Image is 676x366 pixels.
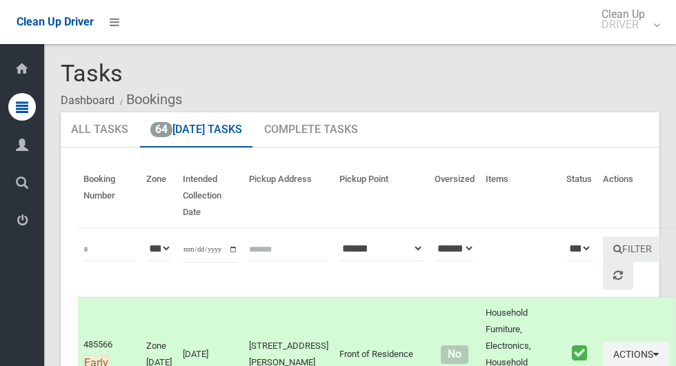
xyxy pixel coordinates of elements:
[61,112,139,148] a: All Tasks
[17,15,94,28] span: Clean Up Driver
[150,122,172,137] span: 64
[61,94,115,107] a: Dashboard
[595,9,659,30] span: Clean Up
[441,345,468,364] span: No
[141,164,177,228] th: Zone
[572,344,587,362] i: Booking marked as collected.
[78,164,141,228] th: Booking Number
[597,164,675,228] th: Actions
[561,164,597,228] th: Status
[140,112,252,148] a: 64[DATE] Tasks
[177,164,243,228] th: Intended Collection Date
[480,164,561,228] th: Items
[254,112,368,148] a: Complete Tasks
[334,164,429,228] th: Pickup Point
[61,59,123,87] span: Tasks
[602,19,645,30] small: DRIVER
[429,164,480,228] th: Oversized
[603,236,662,262] button: Filter
[117,87,182,112] li: Bookings
[17,12,94,32] a: Clean Up Driver
[243,164,334,228] th: Pickup Address
[435,349,475,360] h4: Normal sized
